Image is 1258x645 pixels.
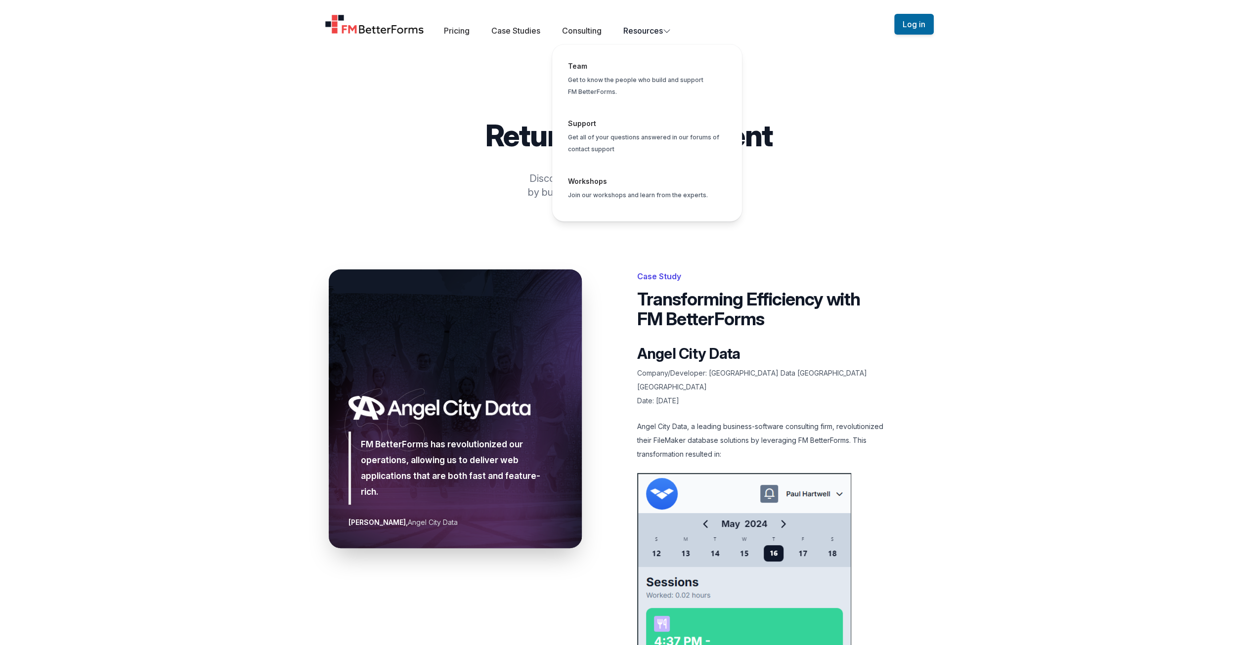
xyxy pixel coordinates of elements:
[348,518,408,526] strong: [PERSON_NAME],
[487,172,772,199] p: Discover the ROI developers have achieved by building applications with FM BetterForms
[361,436,552,500] p: FM BetterForms has revolutionized our operations, allowing us to deliver web applications that ar...
[325,14,425,34] a: Home
[637,366,890,408] p: Company/Developer: [GEOGRAPHIC_DATA] Data [GEOGRAPHIC_DATA] [GEOGRAPHIC_DATA] Date: [DATE]
[329,121,930,150] p: Return on Investment
[894,14,934,35] button: Log in
[623,25,671,37] button: Resources Team Get to know the people who build and support FM BetterForms. Support Get all of yo...
[637,420,890,461] p: Angel City Data, a leading business-software consulting firm, revolutionized their FileMaker data...
[329,107,930,119] h2: Case Studies
[444,26,470,36] a: Pricing
[637,344,890,362] h2: Angel City Data
[562,26,602,36] a: Consulting
[568,177,607,185] a: Workshops
[568,62,587,70] a: Team
[637,269,890,283] p: Case Study
[491,26,540,36] a: Case Studies
[348,516,562,528] figcaption: Angel City Data
[313,12,946,37] nav: Global
[568,119,596,128] a: Support
[637,289,890,329] h1: Transforming Efficiency with FM BetterForms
